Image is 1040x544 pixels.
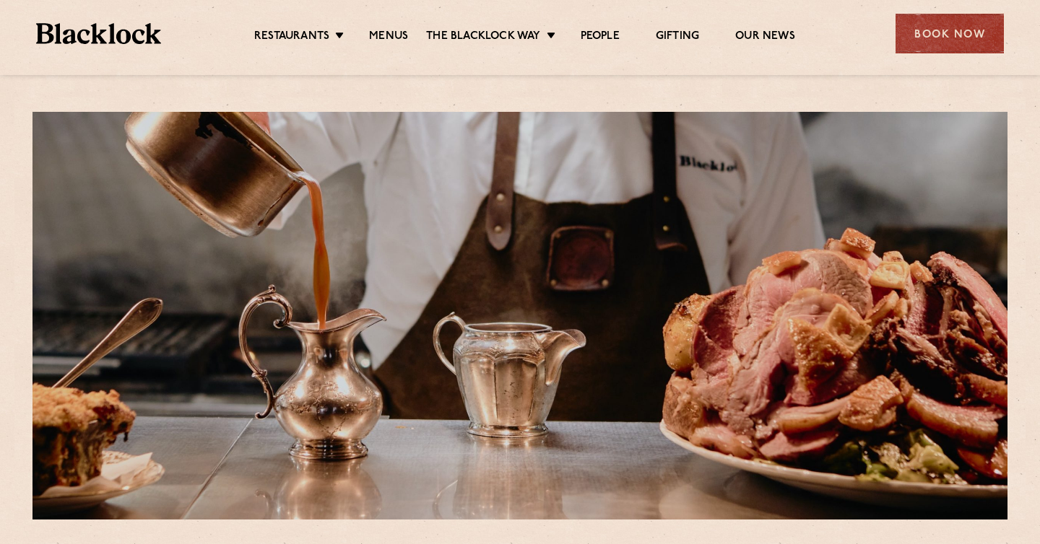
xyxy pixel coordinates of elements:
[369,30,408,45] a: Menus
[36,23,161,44] img: BL_Textured_Logo-footer-cropped.svg
[735,30,795,45] a: Our News
[896,14,1004,53] div: Book Now
[581,30,620,45] a: People
[254,30,329,45] a: Restaurants
[426,30,540,45] a: The Blacklock Way
[656,30,699,45] a: Gifting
